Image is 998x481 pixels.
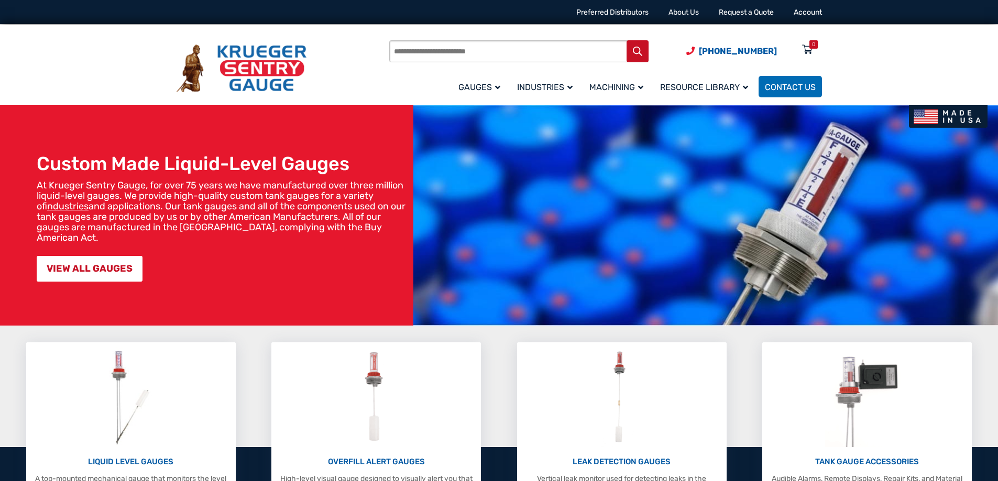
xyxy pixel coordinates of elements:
[765,82,816,92] span: Contact Us
[699,46,777,56] span: [PHONE_NUMBER]
[37,152,408,175] h1: Custom Made Liquid-Level Gauges
[37,256,142,282] a: VIEW ALL GAUGES
[719,8,774,17] a: Request a Quote
[177,44,306,93] img: Krueger Sentry Gauge
[589,82,643,92] span: Machining
[353,348,400,447] img: Overfill Alert Gauges
[767,456,967,468] p: TANK GAUGE ACCESSORIES
[654,74,759,99] a: Resource Library
[277,456,476,468] p: OVERFILL ALERT GAUGES
[601,348,642,447] img: Leak Detection Gauges
[47,200,89,212] a: industries
[511,74,583,99] a: Industries
[759,76,822,97] a: Contact Us
[413,105,998,326] img: bg_hero_bannerksentry
[686,44,777,58] a: Phone Number (920) 434-8860
[668,8,699,17] a: About Us
[825,348,909,447] img: Tank Gauge Accessories
[458,82,500,92] span: Gauges
[576,8,649,17] a: Preferred Distributors
[660,82,748,92] span: Resource Library
[812,40,815,49] div: 0
[103,348,158,447] img: Liquid Level Gauges
[37,180,408,243] p: At Krueger Sentry Gauge, for over 75 years we have manufactured over three million liquid-level g...
[522,456,721,468] p: LEAK DETECTION GAUGES
[794,8,822,17] a: Account
[31,456,231,468] p: LIQUID LEVEL GAUGES
[452,74,511,99] a: Gauges
[517,82,573,92] span: Industries
[583,74,654,99] a: Machining
[909,105,988,128] img: Made In USA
